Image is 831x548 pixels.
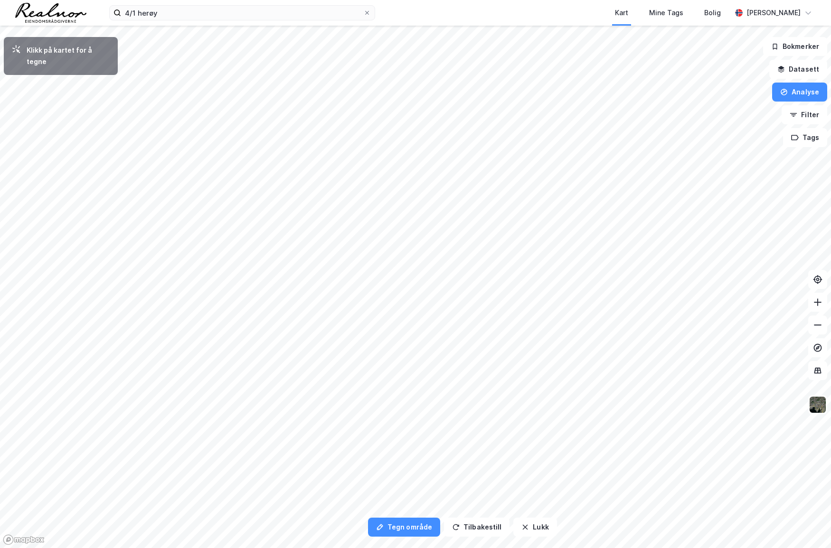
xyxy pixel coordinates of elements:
button: Filter [782,105,827,124]
div: Bolig [704,7,721,19]
button: Bokmerker [763,37,827,56]
input: Søk på adresse, matrikkel, gårdeiere, leietakere eller personer [121,6,363,20]
button: Tilbakestill [444,518,510,537]
div: Kontrollprogram for chat [784,502,831,548]
div: Klikk på kartet for å tegne [27,45,110,67]
button: Tegn område [368,518,440,537]
button: Lukk [513,518,557,537]
div: Kart [615,7,628,19]
div: Mine Tags [649,7,683,19]
img: 9k= [809,396,827,414]
img: realnor-logo.934646d98de889bb5806.png [15,3,86,23]
button: Analyse [772,83,827,102]
iframe: Chat Widget [784,502,831,548]
button: Tags [783,128,827,147]
div: [PERSON_NAME] [746,7,801,19]
button: Datasett [769,60,827,79]
a: Mapbox homepage [3,534,45,545]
